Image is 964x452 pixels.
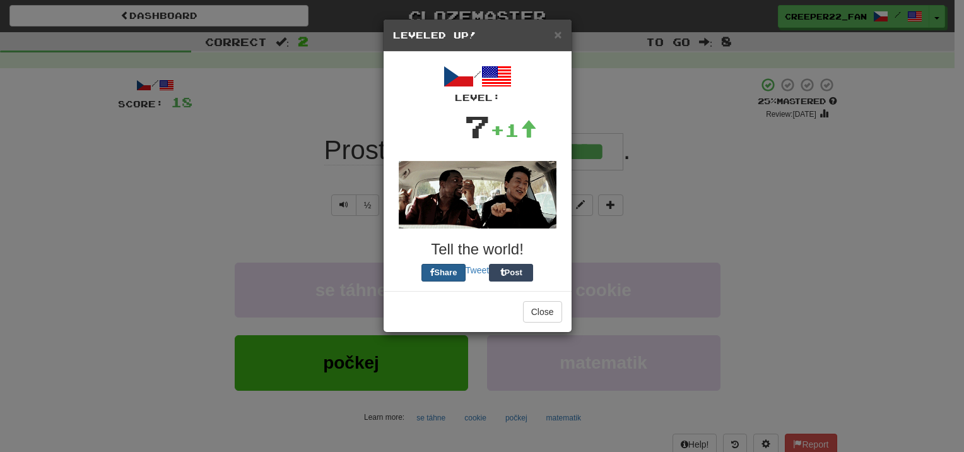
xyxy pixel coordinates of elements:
div: +1 [490,117,537,143]
button: Share [421,264,466,282]
div: / [393,61,562,104]
a: Tweet [466,265,489,275]
div: Level: [393,92,562,104]
button: Close [554,28,561,41]
div: 7 [464,104,490,148]
img: jackie-chan-chris-tucker-8e28c945e4edb08076433a56fe7d8633100bcb81acdffdd6d8700cc364528c3e.gif [399,161,556,229]
h3: Tell the world! [393,241,562,258]
button: Close [523,301,562,323]
h5: Leveled Up! [393,29,562,42]
button: Post [489,264,533,282]
span: × [554,27,561,42]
